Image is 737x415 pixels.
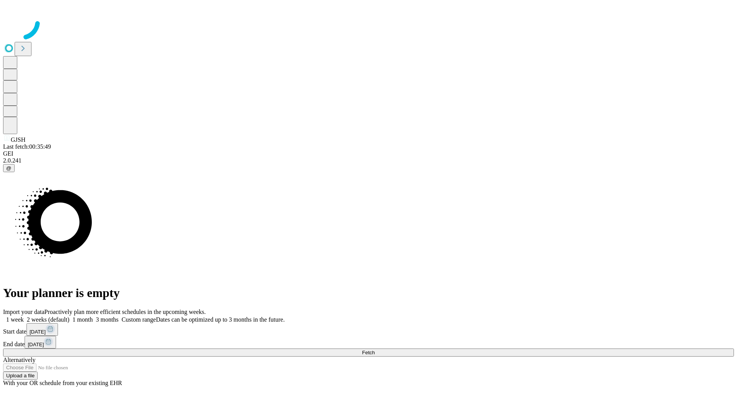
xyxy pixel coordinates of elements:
[6,165,12,171] span: @
[3,309,45,315] span: Import your data
[3,143,51,150] span: Last fetch: 00:35:49
[45,309,206,315] span: Proactively plan more efficient schedules in the upcoming weeks.
[3,357,35,363] span: Alternatively
[96,316,119,323] span: 3 months
[122,316,156,323] span: Custom range
[30,329,46,335] span: [DATE]
[362,350,375,355] span: Fetch
[26,323,58,336] button: [DATE]
[6,316,24,323] span: 1 week
[27,316,69,323] span: 2 weeks (default)
[3,150,734,157] div: GEI
[3,164,15,172] button: @
[28,342,44,347] span: [DATE]
[3,349,734,357] button: Fetch
[3,286,734,300] h1: Your planner is empty
[25,336,56,349] button: [DATE]
[156,316,284,323] span: Dates can be optimized up to 3 months in the future.
[3,323,734,336] div: Start date
[73,316,93,323] span: 1 month
[3,380,122,386] span: With your OR schedule from your existing EHR
[3,336,734,349] div: End date
[3,157,734,164] div: 2.0.241
[11,136,25,143] span: GJSH
[3,372,38,380] button: Upload a file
